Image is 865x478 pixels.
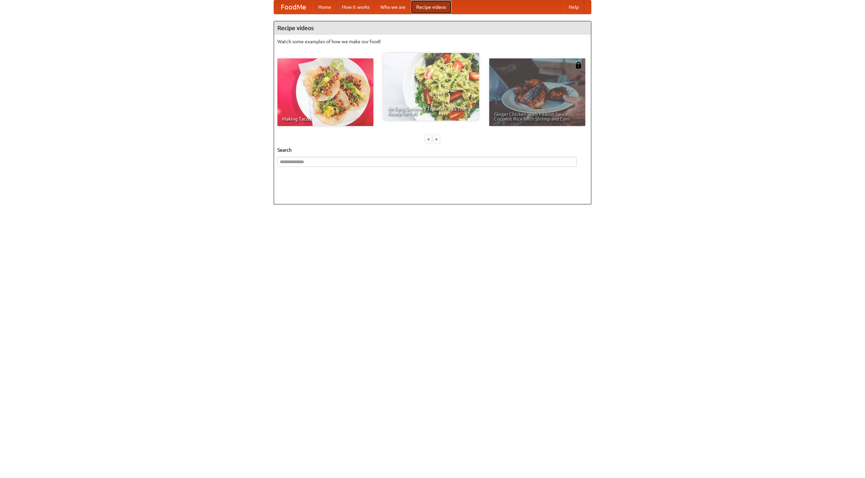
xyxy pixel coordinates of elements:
div: « [425,135,431,143]
div: » [434,135,440,143]
a: Help [563,0,584,14]
a: How it works [337,0,375,14]
span: An Easy, Summery Tomato Pasta That's Ready for Fall [388,106,474,116]
span: Making Tacos [282,117,369,121]
a: An Easy, Summery Tomato Pasta That's Ready for Fall [383,53,479,121]
p: Watch some examples of how we make our food! [277,38,588,45]
img: 483408.png [575,62,582,69]
h5: Search [277,147,588,153]
a: Who we are [375,0,411,14]
h4: Recipe videos [274,21,591,35]
a: Home [313,0,337,14]
a: Recipe videos [411,0,451,14]
a: Making Tacos [277,58,373,126]
a: FoodMe [274,0,313,14]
